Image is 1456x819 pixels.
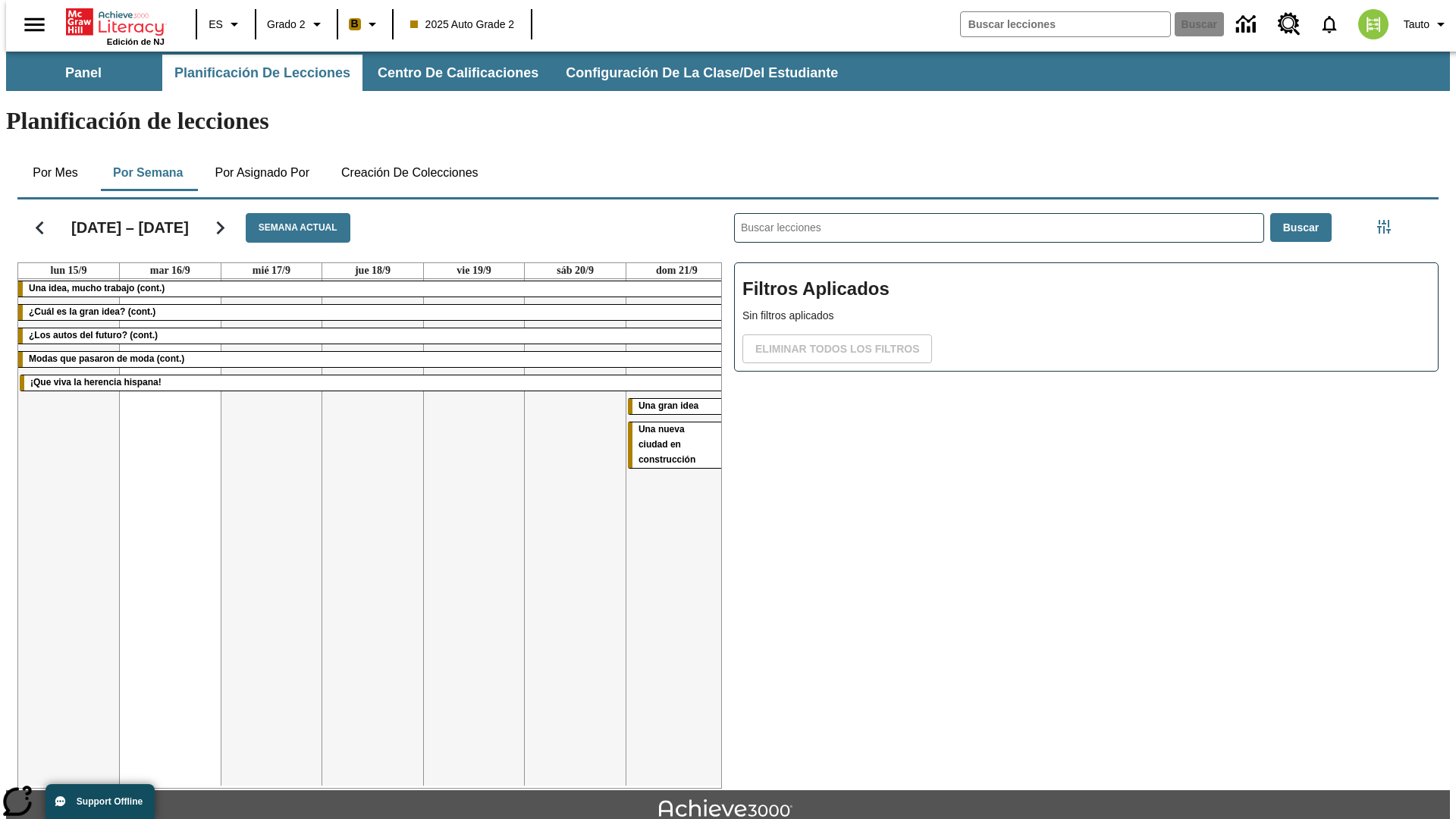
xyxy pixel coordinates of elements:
[71,218,189,237] h2: [DATE] – [DATE]
[45,784,155,819] button: Support Offline
[1404,17,1429,33] span: Tauto
[17,155,93,191] button: Por mes
[147,263,193,278] a: 16 de septiembre de 2025
[18,305,727,320] div: ¿Cuál es la gran idea? (cont.)
[554,263,597,278] a: 20 de septiembre de 2025
[246,213,350,243] button: Semana actual
[329,155,491,191] button: Creación de colecciones
[8,55,159,91] button: Panel
[1349,5,1398,44] button: Escoja un nuevo avatar
[202,11,250,38] button: Lenguaje: ES, Selecciona un idioma
[1270,213,1332,243] button: Buscar
[29,283,165,293] span: Una idea, mucho trabajo (cont.)
[267,17,306,33] span: Grado 2
[18,281,727,297] div: Una idea, mucho trabajo (cont.)
[18,328,727,344] div: ¿Los autos del futuro? (cont.)
[249,263,293,278] a: 17 de septiembre de 2025
[202,155,322,191] button: Por asignado por
[20,209,59,247] button: Regresar
[1227,4,1269,45] a: Centro de información
[351,14,359,33] span: B
[653,263,701,278] a: 21 de septiembre de 2025
[29,353,184,364] span: Modas que pasaron de moda (cont.)
[722,193,1439,789] div: Buscar
[628,422,726,468] div: Una nueva ciudad en construcción
[29,330,158,340] span: ¿Los autos del futuro? (cont.)
[162,55,362,91] button: Planificación de lecciones
[201,209,240,247] button: Seguir
[6,52,1450,91] div: Subbarra de navegación
[366,55,551,91] button: Centro de calificaciones
[30,377,162,388] span: ¡Que viva la herencia hispana!
[628,399,726,414] div: Una gran idea
[1269,4,1310,45] a: Centro de recursos, Se abrirá en una pestaña nueva.
[261,11,332,38] button: Grado: Grado 2, Elige un grado
[639,424,695,465] span: Una nueva ciudad en construcción
[343,11,388,38] button: Boost El color de la clase es anaranjado claro. Cambiar el color de la clase.
[639,400,698,411] span: Una gran idea
[209,17,223,33] span: ES
[742,308,1430,324] p: Sin filtros aplicados
[961,12,1170,36] input: Buscar campo
[77,796,143,807] span: Support Offline
[742,271,1430,308] h2: Filtros Aplicados
[1369,212,1399,242] button: Menú lateral de filtros
[554,55,850,91] button: Configuración de la clase/del estudiante
[12,2,57,47] button: Abrir el menú lateral
[48,263,90,278] a: 15 de septiembre de 2025
[6,55,852,91] div: Subbarra de navegación
[66,5,165,46] div: Portada
[410,17,515,33] span: 2025 Auto Grade 2
[1310,5,1349,44] a: Notificaciones
[1358,9,1389,39] img: avatar image
[453,263,494,278] a: 19 de septiembre de 2025
[5,193,722,789] div: Calendario
[66,7,165,37] a: Portada
[6,107,1450,135] h1: Planificación de lecciones
[18,352,727,367] div: Modas que pasaron de moda (cont.)
[101,155,195,191] button: Por semana
[20,375,726,391] div: ¡Que viva la herencia hispana!
[352,263,394,278] a: 18 de septiembre de 2025
[735,214,1263,242] input: Buscar lecciones
[29,306,155,317] span: ¿Cuál es la gran idea? (cont.)
[1398,11,1456,38] button: Perfil/Configuración
[107,37,165,46] span: Edición de NJ
[734,262,1439,372] div: Filtros Aplicados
